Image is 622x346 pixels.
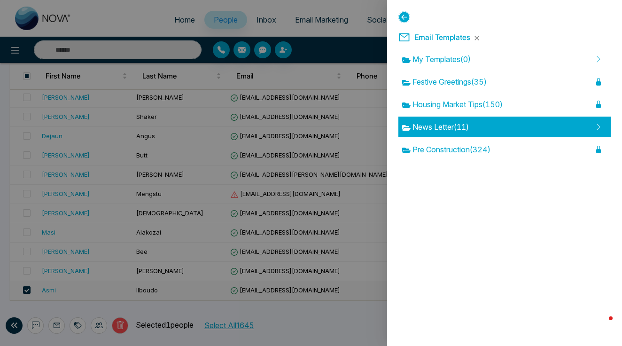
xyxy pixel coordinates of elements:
[402,144,490,155] span: Pre Construction ( 324 )
[414,32,470,42] span: Email Templates
[590,314,613,337] iframe: Intercom live chat
[402,54,471,65] span: My Templates ( 0 )
[402,76,487,87] span: Festive Greetings ( 35 )
[402,121,469,133] span: News Letter ( 11 )
[402,99,503,110] span: Housing Market Tips ( 150 )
